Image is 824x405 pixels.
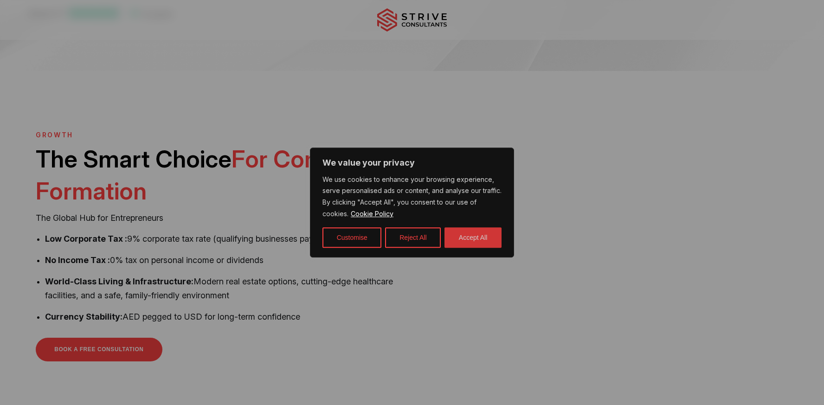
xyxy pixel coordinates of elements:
[322,174,502,220] p: We use cookies to enhance your browsing experience, serve personalised ads or content, and analys...
[350,209,394,218] a: Cookie Policy
[444,227,502,248] button: Accept All
[385,227,441,248] button: Reject All
[322,157,502,168] p: We value your privacy
[322,227,381,248] button: Customise
[310,148,514,258] div: We value your privacy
